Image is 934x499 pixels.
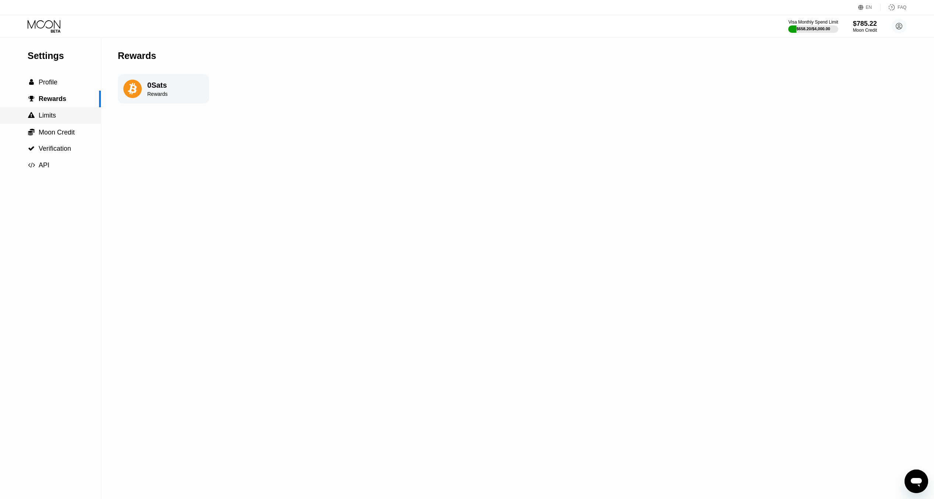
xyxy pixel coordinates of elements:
[881,4,906,11] div: FAQ
[788,20,838,25] div: Visa Monthly Spend Limit
[898,5,906,10] div: FAQ
[147,81,168,90] div: 0 Sats
[853,28,877,33] div: Moon Credit
[39,129,75,136] span: Moon Credit
[866,5,872,10] div: EN
[858,4,881,11] div: EN
[796,27,830,31] div: $658.20 / $4,000.00
[39,145,71,152] span: Verification
[39,112,56,119] span: Limits
[28,79,35,86] div: 
[905,470,928,493] iframe: Button to launch messaging window
[28,128,35,136] span: 
[788,20,838,33] div: Visa Monthly Spend Limit$658.20/$4,000.00
[39,161,49,169] span: API
[118,50,156,61] div: Rewards
[39,95,66,102] span: Rewards
[28,50,101,61] div: Settings
[147,91,168,97] div: Rewards
[28,145,35,152] span: 
[28,162,35,168] span: 
[28,95,35,102] span: 
[853,20,877,33] div: $785.22Moon Credit
[29,79,34,86] span: 
[39,78,57,86] span: Profile
[853,20,877,28] div: $785.22
[28,112,35,119] span: 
